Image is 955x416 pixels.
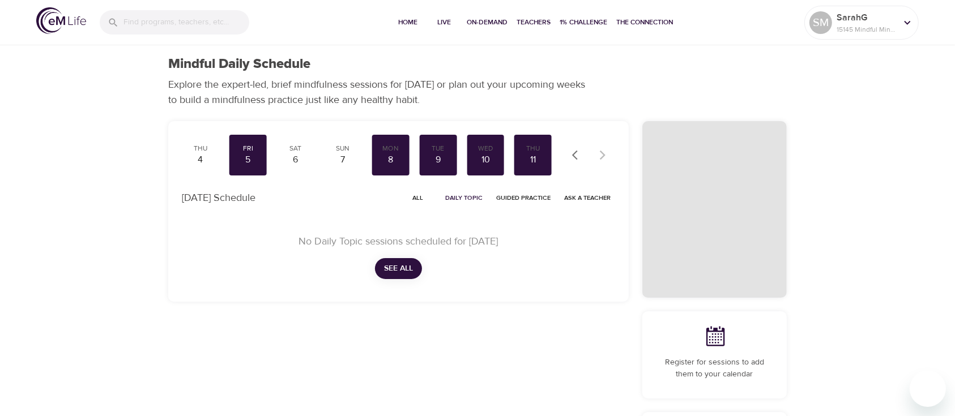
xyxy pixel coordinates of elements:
[329,153,357,166] div: 7
[234,144,262,153] div: Fri
[168,56,310,72] h1: Mindful Daily Schedule
[394,16,421,28] span: Home
[282,153,310,166] div: 6
[471,153,500,166] div: 10
[837,24,897,35] p: 15145 Mindful Minutes
[560,189,615,207] button: Ask a Teacher
[424,153,452,166] div: 9
[234,153,262,166] div: 5
[424,144,452,153] div: Tue
[492,189,555,207] button: Guided Practice
[375,258,422,279] button: See All
[467,16,508,28] span: On-Demand
[809,11,832,34] div: SM
[560,16,607,28] span: 1% Challenge
[186,153,215,166] div: 4
[519,144,547,153] div: Thu
[168,77,593,108] p: Explore the expert-led, brief mindfulness sessions for [DATE] or plan out your upcoming weeks to ...
[400,189,436,207] button: All
[441,189,487,207] button: Daily Topic
[616,16,673,28] span: The Connection
[36,7,86,34] img: logo
[123,10,249,35] input: Find programs, teachers, etc...
[282,144,310,153] div: Sat
[471,144,500,153] div: Wed
[377,144,405,153] div: Mon
[496,192,551,203] span: Guided Practice
[329,144,357,153] div: Sun
[182,190,255,205] p: [DATE] Schedule
[377,153,405,166] div: 8
[445,192,483,203] span: Daily Topic
[519,153,547,166] div: 11
[910,371,946,407] iframe: Button to launch messaging window
[430,16,458,28] span: Live
[517,16,551,28] span: Teachers
[186,144,215,153] div: Thu
[837,11,897,24] p: SarahG
[564,192,611,203] span: Ask a Teacher
[404,192,432,203] span: All
[656,357,773,380] p: Register for sessions to add them to your calendar
[384,261,413,276] span: See All
[195,234,602,249] p: No Daily Topic sessions scheduled for [DATE]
